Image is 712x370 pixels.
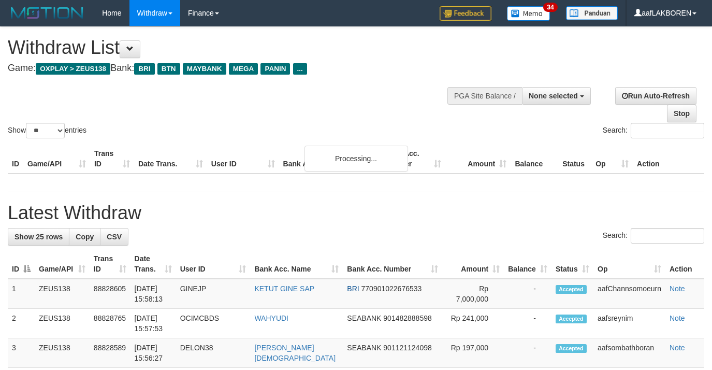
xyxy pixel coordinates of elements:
[176,249,251,279] th: User ID: activate to sort column ascending
[440,6,491,21] img: Feedback.jpg
[507,6,550,21] img: Button%20Memo.svg
[447,87,522,105] div: PGA Site Balance /
[591,144,633,174] th: Op
[442,309,504,338] td: Rp 241,000
[130,249,176,279] th: Date Trans.: activate to sort column ascending
[254,284,314,293] a: KETUT GINE SAP
[35,279,90,309] td: ZEUS138
[304,146,408,172] div: Processing...
[8,338,35,368] td: 3
[631,123,704,138] input: Search:
[556,344,587,353] span: Accepted
[504,309,551,338] td: -
[90,249,130,279] th: Trans ID: activate to sort column ascending
[183,63,226,75] span: MAYBANK
[130,309,176,338] td: [DATE] 15:57:53
[380,144,445,174] th: Bank Acc. Number
[383,344,431,352] span: Copy 901121124098 to clipboard
[176,338,251,368] td: DELON38
[633,144,704,174] th: Action
[229,63,258,75] span: MEGA
[670,314,685,322] a: Note
[134,144,207,174] th: Date Trans.
[260,63,290,75] span: PANIN
[90,144,134,174] th: Trans ID
[593,338,665,368] td: aafsombathboran
[207,144,279,174] th: User ID
[670,284,685,293] a: Note
[90,338,130,368] td: 88828589
[667,105,696,122] a: Stop
[603,123,704,138] label: Search:
[347,314,381,322] span: SEABANK
[556,285,587,294] span: Accepted
[26,123,65,138] select: Showentries
[23,144,90,174] th: Game/API
[504,338,551,368] td: -
[130,338,176,368] td: [DATE] 15:56:27
[254,344,336,362] a: [PERSON_NAME][DEMOGRAPHIC_DATA]
[134,63,154,75] span: BRI
[445,144,511,174] th: Amount
[8,63,464,74] h4: Game: Bank:
[8,228,69,246] a: Show 25 rows
[157,63,180,75] span: BTN
[558,144,591,174] th: Status
[383,314,431,322] span: Copy 901482888598 to clipboard
[35,249,90,279] th: Game/API: activate to sort column ascending
[556,315,587,323] span: Accepted
[343,249,442,279] th: Bank Acc. Number: activate to sort column ascending
[35,338,90,368] td: ZEUS138
[36,63,110,75] span: OXPLAY > ZEUS138
[100,228,128,246] a: CSV
[529,92,578,100] span: None selected
[551,249,593,279] th: Status: activate to sort column ascending
[8,309,35,338] td: 2
[665,249,704,279] th: Action
[8,249,35,279] th: ID: activate to sort column descending
[347,344,381,352] span: SEABANK
[279,144,381,174] th: Bank Acc. Name
[8,203,704,223] h1: Latest Withdraw
[8,37,464,58] h1: Withdraw List
[442,279,504,309] td: Rp 7,000,000
[69,228,100,246] a: Copy
[8,123,86,138] label: Show entries
[511,144,558,174] th: Balance
[504,249,551,279] th: Balance: activate to sort column ascending
[8,279,35,309] td: 1
[522,87,591,105] button: None selected
[593,279,665,309] td: aafChannsomoeurn
[593,249,665,279] th: Op: activate to sort column ascending
[76,233,94,241] span: Copy
[615,87,696,105] a: Run Auto-Refresh
[361,284,422,293] span: Copy 770901022676533 to clipboard
[176,309,251,338] td: OCIMCBDS
[35,309,90,338] td: ZEUS138
[631,228,704,244] input: Search:
[8,144,23,174] th: ID
[250,249,343,279] th: Bank Acc. Name: activate to sort column ascending
[107,233,122,241] span: CSV
[566,6,618,20] img: panduan.png
[603,228,704,244] label: Search:
[293,63,307,75] span: ...
[254,314,288,322] a: WAHYUDI
[130,279,176,309] td: [DATE] 15:58:13
[176,279,251,309] td: GINEJP
[8,5,86,21] img: MOTION_logo.png
[90,279,130,309] td: 88828605
[14,233,63,241] span: Show 25 rows
[442,338,504,368] td: Rp 197,000
[347,284,359,293] span: BRI
[504,279,551,309] td: -
[543,3,557,12] span: 34
[593,309,665,338] td: aafsreynim
[442,249,504,279] th: Amount: activate to sort column ascending
[90,309,130,338] td: 88828765
[670,344,685,352] a: Note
